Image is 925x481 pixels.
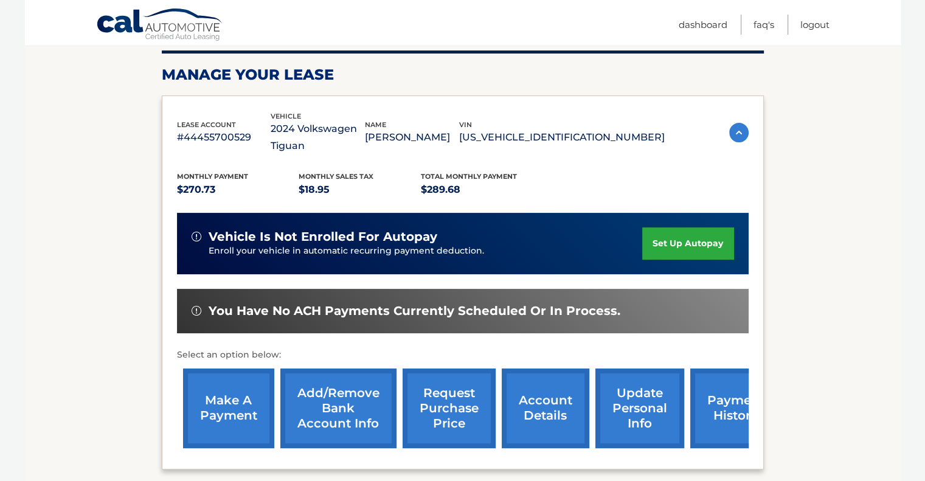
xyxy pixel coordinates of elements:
[209,244,643,258] p: Enroll your vehicle in automatic recurring payment deduction.
[96,8,224,43] a: Cal Automotive
[192,306,201,316] img: alert-white.svg
[595,369,684,448] a: update personal info
[690,369,781,448] a: payment history
[800,15,830,35] a: Logout
[403,369,496,448] a: request purchase price
[271,120,365,154] p: 2024 Volkswagen Tiguan
[209,303,620,319] span: You have no ACH payments currently scheduled or in process.
[459,120,472,129] span: vin
[271,112,301,120] span: vehicle
[679,15,727,35] a: Dashboard
[183,369,274,448] a: make a payment
[642,227,733,260] a: set up autopay
[421,181,543,198] p: $289.68
[459,129,665,146] p: [US_VEHICLE_IDENTIFICATION_NUMBER]
[192,232,201,241] img: alert-white.svg
[177,172,248,181] span: Monthly Payment
[502,369,589,448] a: account details
[729,123,749,142] img: accordion-active.svg
[177,181,299,198] p: $270.73
[177,129,271,146] p: #44455700529
[299,181,421,198] p: $18.95
[177,348,749,362] p: Select an option below:
[162,66,764,84] h2: Manage Your Lease
[209,229,437,244] span: vehicle is not enrolled for autopay
[365,129,459,146] p: [PERSON_NAME]
[177,120,236,129] span: lease account
[754,15,774,35] a: FAQ's
[421,172,517,181] span: Total Monthly Payment
[280,369,397,448] a: Add/Remove bank account info
[365,120,386,129] span: name
[299,172,373,181] span: Monthly sales Tax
